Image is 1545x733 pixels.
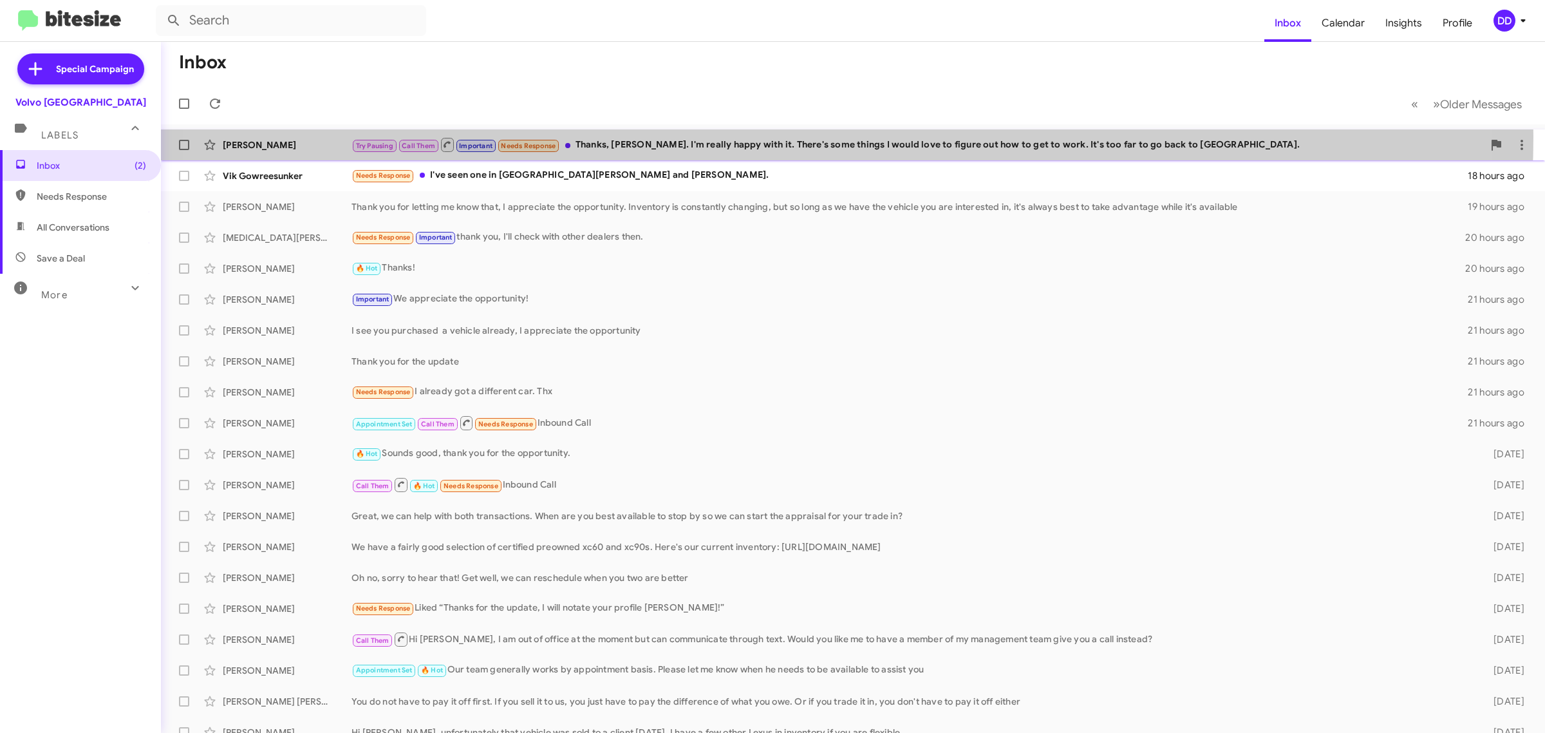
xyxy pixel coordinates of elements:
[356,295,389,303] span: Important
[1440,97,1522,111] span: Older Messages
[1468,417,1535,430] div: 21 hours ago
[356,450,378,458] span: 🔥 Hot
[1470,602,1535,615] div: [DATE]
[1470,633,1535,646] div: [DATE]
[223,664,351,677] div: [PERSON_NAME]
[356,264,378,272] span: 🔥 Hot
[1483,10,1531,32] button: DD
[421,420,454,428] span: Call Them
[223,448,351,461] div: [PERSON_NAME]
[402,142,435,150] span: Call Them
[1411,96,1418,112] span: «
[1493,10,1515,32] div: DD
[223,138,351,151] div: [PERSON_NAME]
[351,415,1468,431] div: Inbound Call
[356,388,411,396] span: Needs Response
[351,168,1468,183] div: I've seen one in [GEOGRAPHIC_DATA][PERSON_NAME] and [PERSON_NAME].
[351,261,1465,276] div: Thanks!
[478,420,533,428] span: Needs Response
[351,385,1468,399] div: I already got a different car. Thx
[356,666,413,674] span: Appointment Set
[1375,5,1432,42] a: Insights
[223,355,351,368] div: [PERSON_NAME]
[37,159,146,172] span: Inbox
[179,52,227,73] h1: Inbox
[1470,509,1535,522] div: [DATE]
[223,633,351,646] div: [PERSON_NAME]
[1468,324,1535,337] div: 21 hours ago
[15,96,146,109] div: Volvo [GEOGRAPHIC_DATA]
[459,142,492,150] span: Important
[41,289,68,301] span: More
[223,386,351,399] div: [PERSON_NAME]
[356,604,411,613] span: Needs Response
[356,636,389,645] span: Call Them
[351,571,1470,584] div: Oh no, sorry to hear that! Get well, we can reschedule when you two are better
[1470,571,1535,584] div: [DATE]
[223,169,351,182] div: Vik Gowreesunker
[223,571,351,584] div: [PERSON_NAME]
[223,293,351,306] div: [PERSON_NAME]
[421,666,443,674] span: 🔥 Hot
[1311,5,1375,42] a: Calendar
[1470,479,1535,491] div: [DATE]
[351,631,1470,647] div: Hi [PERSON_NAME], I am out of office at the moment but can communicate through text. Would you li...
[356,171,411,180] span: Needs Response
[135,159,146,172] span: (2)
[1465,262,1535,275] div: 20 hours ago
[351,477,1470,493] div: Inbound Call
[419,233,453,242] span: Important
[1470,664,1535,677] div: [DATE]
[413,482,435,490] span: 🔥 Hot
[223,417,351,430] div: [PERSON_NAME]
[356,233,411,242] span: Needs Response
[351,601,1470,616] div: Liked “Thanks for the update, I will notate your profile [PERSON_NAME]!”
[351,695,1470,708] div: You do not have to pay it off first. If you sell it to us, you just have to pay the difference of...
[351,292,1468,307] div: We appreciate the opportunity!
[356,482,389,490] span: Call Them
[223,695,351,708] div: [PERSON_NAME] [PERSON_NAME]
[1470,448,1535,461] div: [DATE]
[1468,293,1535,306] div: 21 hours ago
[356,420,413,428] span: Appointment Set
[351,663,1470,678] div: Our team generally works by appointment basis. Please let me know when he needs to be available t...
[351,230,1465,245] div: thank you, I'll check with other dealers then.
[351,509,1470,522] div: Great, we can help with both transactions. When are you best available to stop by so we can start...
[351,446,1470,461] div: Sounds good, thank you for the opportunity.
[351,200,1468,213] div: Thank you for letting me know that, I appreciate the opportunity. Inventory is constantly changin...
[1468,169,1535,182] div: 18 hours ago
[223,231,351,244] div: [MEDICAL_DATA][PERSON_NAME]
[1470,695,1535,708] div: [DATE]
[1465,231,1535,244] div: 20 hours ago
[156,5,426,36] input: Search
[37,190,146,203] span: Needs Response
[351,540,1470,553] div: We have a fairly good selection of certified preowned xc60 and xc90s. Here's our current inventor...
[17,53,144,84] a: Special Campaign
[1404,91,1530,117] nav: Page navigation example
[1264,5,1311,42] a: Inbox
[501,142,556,150] span: Needs Response
[351,324,1468,337] div: I see you purchased a vehicle already, I appreciate the opportunity
[351,355,1468,368] div: Thank you for the update
[351,137,1483,153] div: Thanks, [PERSON_NAME]. I'm really happy with it. There's some things I would love to figure out h...
[223,509,351,522] div: [PERSON_NAME]
[41,129,79,141] span: Labels
[223,540,351,553] div: [PERSON_NAME]
[1468,200,1535,213] div: 19 hours ago
[1432,5,1483,42] a: Profile
[1468,355,1535,368] div: 21 hours ago
[1403,91,1426,117] button: Previous
[223,324,351,337] div: [PERSON_NAME]
[1433,96,1440,112] span: »
[37,221,109,234] span: All Conversations
[223,602,351,615] div: [PERSON_NAME]
[1468,386,1535,399] div: 21 hours ago
[223,200,351,213] div: [PERSON_NAME]
[1470,540,1535,553] div: [DATE]
[37,252,85,265] span: Save a Deal
[356,142,393,150] span: Try Pausing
